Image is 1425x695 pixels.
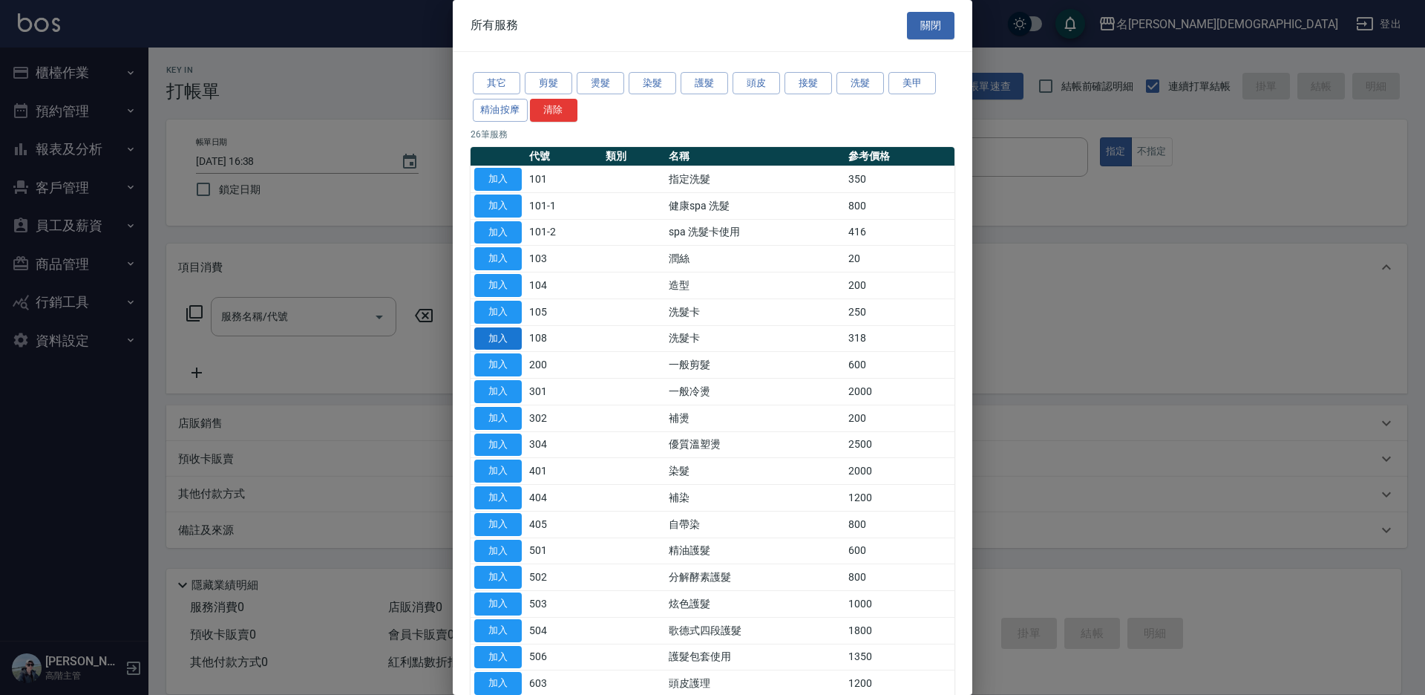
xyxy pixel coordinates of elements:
td: 416 [845,219,954,246]
button: 加入 [474,195,522,218]
td: 318 [845,325,954,352]
td: 一般冷燙 [665,379,845,405]
td: 潤絲 [665,246,845,273]
td: 600 [845,352,954,379]
td: 洗髮卡 [665,298,845,325]
button: 加入 [474,168,522,191]
td: 506 [525,644,602,670]
td: 優質溫塑燙 [665,431,845,458]
p: 26 筆服務 [471,128,954,141]
td: 2000 [845,379,954,405]
button: 美甲 [888,72,936,95]
td: 補燙 [665,405,845,431]
td: 101-1 [525,192,602,219]
th: 類別 [602,147,665,166]
td: 1350 [845,644,954,670]
button: 加入 [474,593,522,616]
td: 600 [845,538,954,564]
td: 250 [845,298,954,325]
button: 加入 [474,407,522,430]
button: 加入 [474,327,522,350]
td: 302 [525,405,602,431]
td: 指定洗髮 [665,166,845,193]
button: 加入 [474,301,522,324]
button: 加入 [474,221,522,244]
button: 加入 [474,646,522,669]
td: 501 [525,538,602,564]
button: 關閉 [907,12,954,39]
button: 加入 [474,274,522,297]
th: 名稱 [665,147,845,166]
td: 401 [525,458,602,485]
td: 108 [525,325,602,352]
span: 所有服務 [471,18,518,33]
td: 350 [845,166,954,193]
td: 503 [525,591,602,618]
td: 101 [525,166,602,193]
button: 加入 [474,247,522,270]
td: 502 [525,564,602,591]
button: 加入 [474,619,522,642]
td: 精油護髮 [665,538,845,564]
button: 加入 [474,566,522,589]
button: 染髮 [629,72,676,95]
td: 1200 [845,485,954,512]
button: 加入 [474,353,522,376]
button: 接髮 [784,72,832,95]
button: 洗髮 [836,72,884,95]
button: 加入 [474,460,522,483]
td: 800 [845,192,954,219]
button: 精油按摩 [473,99,528,122]
td: 分解酵素護髮 [665,564,845,591]
td: 造型 [665,273,845,299]
td: 1800 [845,617,954,644]
th: 參考價格 [845,147,954,166]
button: 清除 [530,99,577,122]
td: 自帶染 [665,511,845,538]
td: 一般剪髮 [665,352,845,379]
td: 洗髮卡 [665,325,845,352]
button: 加入 [474,540,522,563]
td: 800 [845,564,954,591]
button: 加入 [474,380,522,403]
button: 加入 [474,434,522,457]
td: 200 [845,273,954,299]
td: 染髮 [665,458,845,485]
td: 200 [525,352,602,379]
button: 加入 [474,672,522,695]
td: 301 [525,379,602,405]
td: 304 [525,431,602,458]
td: 105 [525,298,602,325]
button: 加入 [474,486,522,509]
button: 加入 [474,513,522,536]
td: 404 [525,485,602,512]
td: 護髮包套使用 [665,644,845,670]
button: 燙髮 [577,72,624,95]
td: 補染 [665,485,845,512]
td: 2500 [845,431,954,458]
td: 405 [525,511,602,538]
td: 健康spa 洗髮 [665,192,845,219]
td: 104 [525,273,602,299]
td: 2000 [845,458,954,485]
td: 200 [845,405,954,431]
td: 504 [525,617,602,644]
td: 20 [845,246,954,273]
button: 頭皮 [733,72,780,95]
td: 800 [845,511,954,538]
button: 剪髮 [525,72,572,95]
td: 101-2 [525,219,602,246]
td: 103 [525,246,602,273]
td: spa 洗髮卡使用 [665,219,845,246]
th: 代號 [525,147,602,166]
button: 其它 [473,72,520,95]
td: 歌德式四段護髮 [665,617,845,644]
td: 1000 [845,591,954,618]
td: 炫色護髮 [665,591,845,618]
button: 護髮 [681,72,728,95]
